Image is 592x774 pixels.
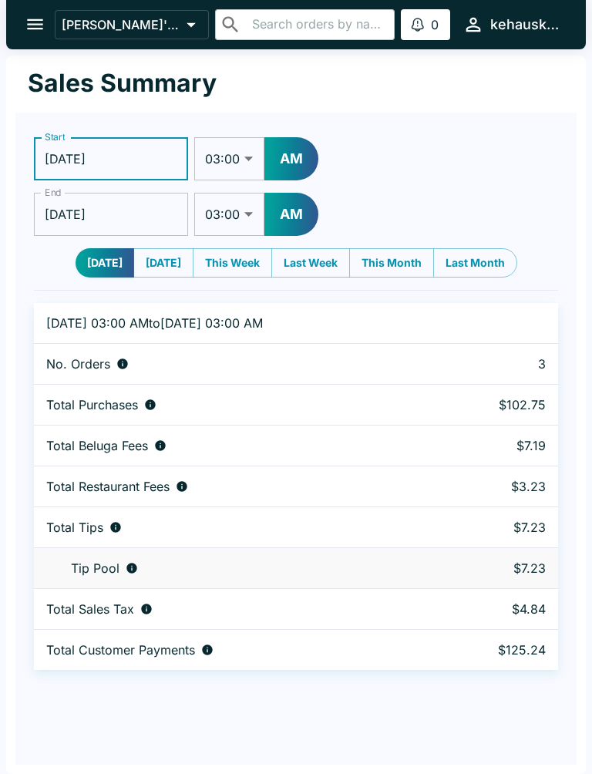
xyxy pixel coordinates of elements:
[46,642,425,658] div: Total amount paid for orders by diners
[45,130,65,143] label: Start
[46,560,425,576] div: Tips unclaimed by a waiter
[431,17,439,32] p: 0
[46,601,134,617] p: Total Sales Tax
[449,642,546,658] p: $125.24
[433,248,517,278] button: Last Month
[271,248,350,278] button: Last Week
[34,193,188,236] input: Choose date, selected date is Oct 8, 2025
[449,438,546,453] p: $7.19
[449,479,546,494] p: $3.23
[264,193,318,236] button: AM
[247,14,388,35] input: Search orders by name or phone number
[449,520,546,535] p: $7.23
[46,642,195,658] p: Total Customer Payments
[46,315,425,331] p: [DATE] 03:00 AM to [DATE] 03:00 AM
[264,137,318,180] button: AM
[28,68,217,99] h1: Sales Summary
[46,397,138,412] p: Total Purchases
[46,479,170,494] p: Total Restaurant Fees
[71,560,119,576] p: Tip Pool
[46,438,425,453] div: Fees paid by diners to Beluga
[349,248,434,278] button: This Month
[55,10,209,39] button: [PERSON_NAME]'s Kitchen
[15,5,55,44] button: open drawer
[46,601,425,617] div: Sales tax paid by diners
[76,248,134,278] button: [DATE]
[46,438,148,453] p: Total Beluga Fees
[449,601,546,617] p: $4.84
[449,356,546,372] p: 3
[46,397,425,412] div: Aggregate order subtotals
[456,8,567,41] button: kehauskitchen
[133,248,193,278] button: [DATE]
[45,186,62,199] label: End
[46,520,103,535] p: Total Tips
[46,356,425,372] div: Number of orders placed
[449,560,546,576] p: $7.23
[62,17,180,32] p: [PERSON_NAME]'s Kitchen
[46,520,425,535] div: Combined individual and pooled tips
[46,356,110,372] p: No. Orders
[193,248,272,278] button: This Week
[34,137,188,180] input: Choose date, selected date is Oct 7, 2025
[449,397,546,412] p: $102.75
[490,15,561,34] div: kehauskitchen
[46,479,425,494] div: Fees paid by diners to restaurant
